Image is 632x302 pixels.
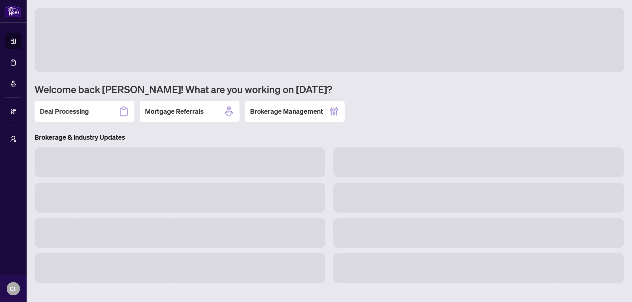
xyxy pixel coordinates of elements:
[145,107,204,116] h2: Mortgage Referrals
[10,136,17,142] span: user-switch
[35,133,624,142] h3: Brokerage & Industry Updates
[35,83,624,95] h1: Welcome back [PERSON_NAME]! What are you working on [DATE]?
[5,5,21,17] img: logo
[40,107,89,116] h2: Deal Processing
[250,107,323,116] h2: Brokerage Management
[10,284,17,293] span: CF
